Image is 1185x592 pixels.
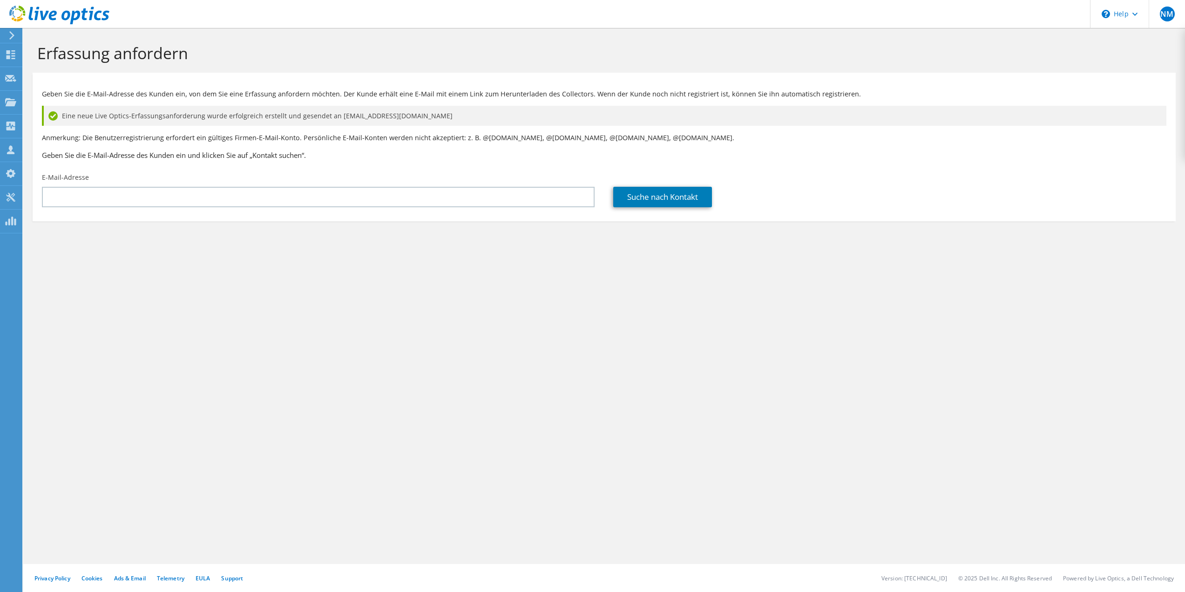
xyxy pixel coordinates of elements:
[42,150,1166,160] h3: Geben Sie die E-Mail-Adresse des Kunden ein und klicken Sie auf „Kontakt suchen“.
[881,574,947,582] li: Version: [TECHNICAL_ID]
[114,574,146,582] a: Ads & Email
[1160,7,1175,21] span: NM
[1063,574,1174,582] li: Powered by Live Optics, a Dell Technology
[221,574,243,582] a: Support
[37,43,1166,63] h1: Erfassung anfordern
[196,574,210,582] a: EULA
[157,574,184,582] a: Telemetry
[42,89,1166,99] p: Geben Sie die E-Mail-Adresse des Kunden ein, von dem Sie eine Erfassung anfordern möchten. Der Ku...
[34,574,70,582] a: Privacy Policy
[958,574,1052,582] li: © 2025 Dell Inc. All Rights Reserved
[62,111,453,121] span: Eine neue Live Optics-Erfassungsanforderung wurde erfolgreich erstellt und gesendet an [EMAIL_ADD...
[1102,10,1110,18] svg: \n
[42,133,1166,143] p: Anmerkung: Die Benutzerregistrierung erfordert ein gültiges Firmen-E-Mail-Konto. Persönliche E-Ma...
[42,173,89,182] label: E-Mail-Adresse
[81,574,103,582] a: Cookies
[613,187,712,207] a: Suche nach Kontakt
